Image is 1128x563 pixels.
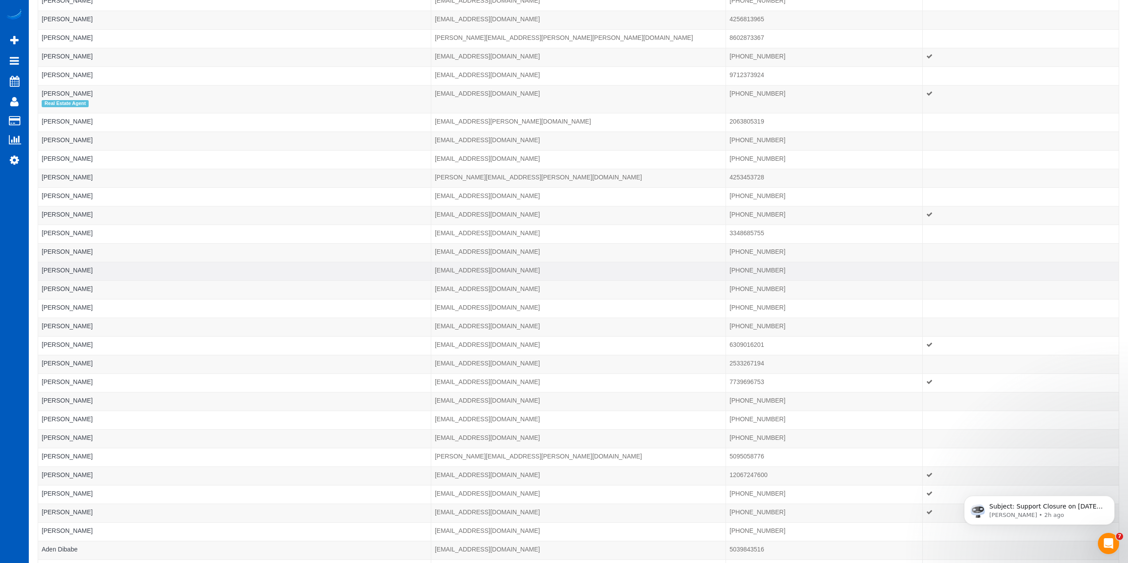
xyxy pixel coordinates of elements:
[431,466,726,485] td: Email
[922,150,1119,169] td: Confirmed
[42,237,427,240] div: Tags
[42,386,427,388] div: Tags
[922,522,1119,541] td: Confirmed
[431,85,726,113] td: Email
[38,29,431,48] td: Name
[38,373,431,392] td: Name
[726,132,922,150] td: Phone
[922,243,1119,262] td: Confirmed
[726,336,922,355] td: Phone
[726,280,922,299] td: Phone
[1116,533,1123,540] span: 7
[42,61,427,63] div: Tags
[42,34,93,41] a: [PERSON_NAME]
[726,299,922,318] td: Phone
[42,229,93,237] a: [PERSON_NAME]
[922,466,1119,485] td: Confirmed
[42,136,93,144] a: [PERSON_NAME]
[38,48,431,66] td: Name
[431,66,726,85] td: Email
[42,211,93,218] a: [PERSON_NAME]
[5,9,23,21] img: Automaid Logo
[431,318,726,336] td: Email
[38,448,431,466] td: Name
[922,448,1119,466] td: Confirmed
[42,341,93,348] a: [PERSON_NAME]
[38,243,431,262] td: Name
[922,187,1119,206] td: Confirmed
[42,126,427,128] div: Tags
[922,392,1119,411] td: Confirmed
[42,79,427,82] div: Tags
[42,304,93,311] a: [PERSON_NAME]
[42,535,427,537] div: Tags
[726,262,922,280] td: Phone
[922,280,1119,299] td: Confirmed
[38,225,431,243] td: Name
[42,461,427,463] div: Tags
[42,248,93,255] a: [PERSON_NAME]
[38,504,431,522] td: Name
[42,200,427,202] div: Tags
[951,477,1128,539] iframe: Intercom notifications message
[431,429,726,448] td: Email
[42,219,427,221] div: Tags
[922,299,1119,318] td: Confirmed
[42,100,89,107] span: Real Estate Agent
[726,355,922,373] td: Phone
[42,516,427,519] div: Tags
[42,415,93,423] a: [PERSON_NAME]
[922,262,1119,280] td: Confirmed
[922,355,1119,373] td: Confirmed
[922,206,1119,225] td: Confirmed
[922,29,1119,48] td: Confirmed
[42,312,427,314] div: Tags
[726,11,922,29] td: Phone
[38,169,431,187] td: Name
[42,378,93,385] a: [PERSON_NAME]
[42,527,93,534] a: [PERSON_NAME]
[726,522,922,541] td: Phone
[38,466,431,485] td: Name
[42,192,93,199] a: [PERSON_NAME]
[42,42,427,44] div: Tags
[38,429,431,448] td: Name
[431,150,726,169] td: Email
[42,174,93,181] a: [PERSON_NAME]
[726,466,922,485] td: Phone
[38,206,431,225] td: Name
[38,522,431,541] td: Name
[922,48,1119,66] td: Confirmed
[726,206,922,225] td: Phone
[726,169,922,187] td: Phone
[726,113,922,132] td: Phone
[42,155,93,162] a: [PERSON_NAME]
[38,113,431,132] td: Name
[38,280,431,299] td: Name
[726,318,922,336] td: Phone
[726,448,922,466] td: Phone
[431,504,726,522] td: Email
[38,85,431,113] td: Name
[38,132,431,150] td: Name
[922,504,1119,522] td: Confirmed
[922,485,1119,504] td: Confirmed
[431,132,726,150] td: Email
[42,322,93,330] a: [PERSON_NAME]
[42,453,93,460] a: [PERSON_NAME]
[42,368,427,370] div: Tags
[922,113,1119,132] td: Confirmed
[42,490,93,497] a: [PERSON_NAME]
[42,405,427,407] div: Tags
[726,504,922,522] td: Phone
[42,293,427,295] div: Tags
[42,275,427,277] div: Tags
[922,66,1119,85] td: Confirmed
[42,349,427,351] div: Tags
[922,169,1119,187] td: Confirmed
[38,485,431,504] td: Name
[431,29,726,48] td: Email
